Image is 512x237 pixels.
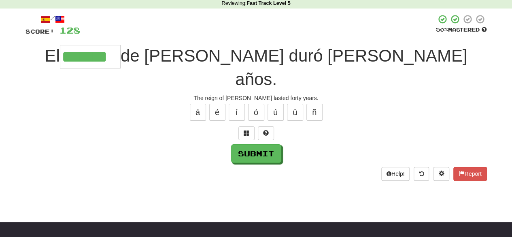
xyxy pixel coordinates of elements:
[306,104,323,121] button: ñ
[209,104,225,121] button: é
[59,25,80,35] span: 128
[436,26,487,34] div: Mastered
[414,167,429,181] button: Round history (alt+y)
[190,104,206,121] button: á
[453,167,487,181] button: Report
[436,26,448,33] span: 50 %
[25,94,487,102] div: The reign of [PERSON_NAME] lasted forty years.
[45,46,60,65] span: El
[246,0,291,6] strong: Fast Track Level 5
[287,104,303,121] button: ü
[25,28,55,35] span: Score:
[238,126,255,140] button: Switch sentence to multiple choice alt+p
[229,104,245,121] button: í
[231,144,281,163] button: Submit
[25,14,80,24] div: /
[248,104,264,121] button: ó
[268,104,284,121] button: ú
[381,167,410,181] button: Help!
[121,46,467,89] span: de [PERSON_NAME] duró [PERSON_NAME] años.
[258,126,274,140] button: Single letter hint - you only get 1 per sentence and score half the points! alt+h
